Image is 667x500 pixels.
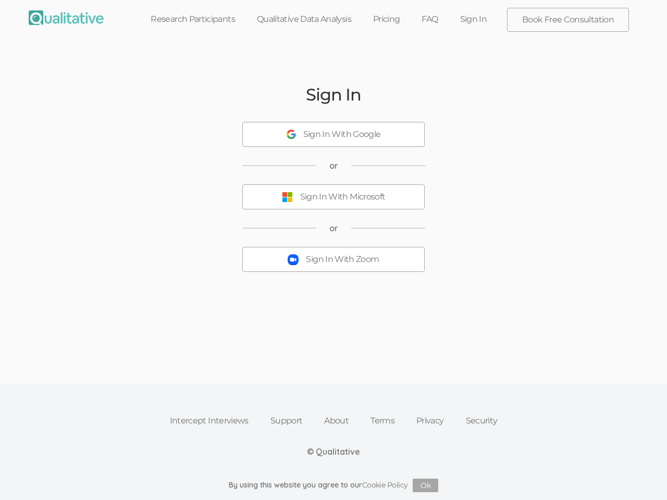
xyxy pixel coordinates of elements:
[287,130,296,139] img: Sign In With Google
[508,8,628,31] a: Book Free Consultation
[260,409,314,432] a: Support
[246,8,362,31] a: Qualitative Data Analysis
[329,222,338,234] span: or
[140,8,246,31] a: Research Participants
[449,8,498,31] a: Sign In
[329,160,338,172] span: or
[413,479,438,492] button: Ok
[282,192,293,203] img: Sign In With Microsoft
[242,122,425,147] button: Sign In With Google
[242,184,425,209] button: Sign In With Microsoft
[362,8,411,31] a: Pricing
[288,254,299,265] img: Sign In With Zoom
[306,85,361,104] h2: Sign In
[159,409,260,432] a: Intercept Interviews
[300,191,386,203] div: Sign In With Microsoft
[313,409,360,432] a: About
[229,479,439,492] div: By using this website you agree to our
[362,480,408,490] a: Cookie Policy
[307,446,360,458] div: © Qualitative
[615,450,667,500] iframe: Chat Widget
[306,254,379,266] div: Sign In With Zoom
[405,409,455,432] a: Privacy
[455,409,509,432] a: Security
[29,10,104,25] img: Qualitative
[411,8,449,31] a: FAQ
[360,409,405,432] a: Terms
[303,129,381,141] div: Sign In With Google
[242,247,425,272] button: Sign In With Zoom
